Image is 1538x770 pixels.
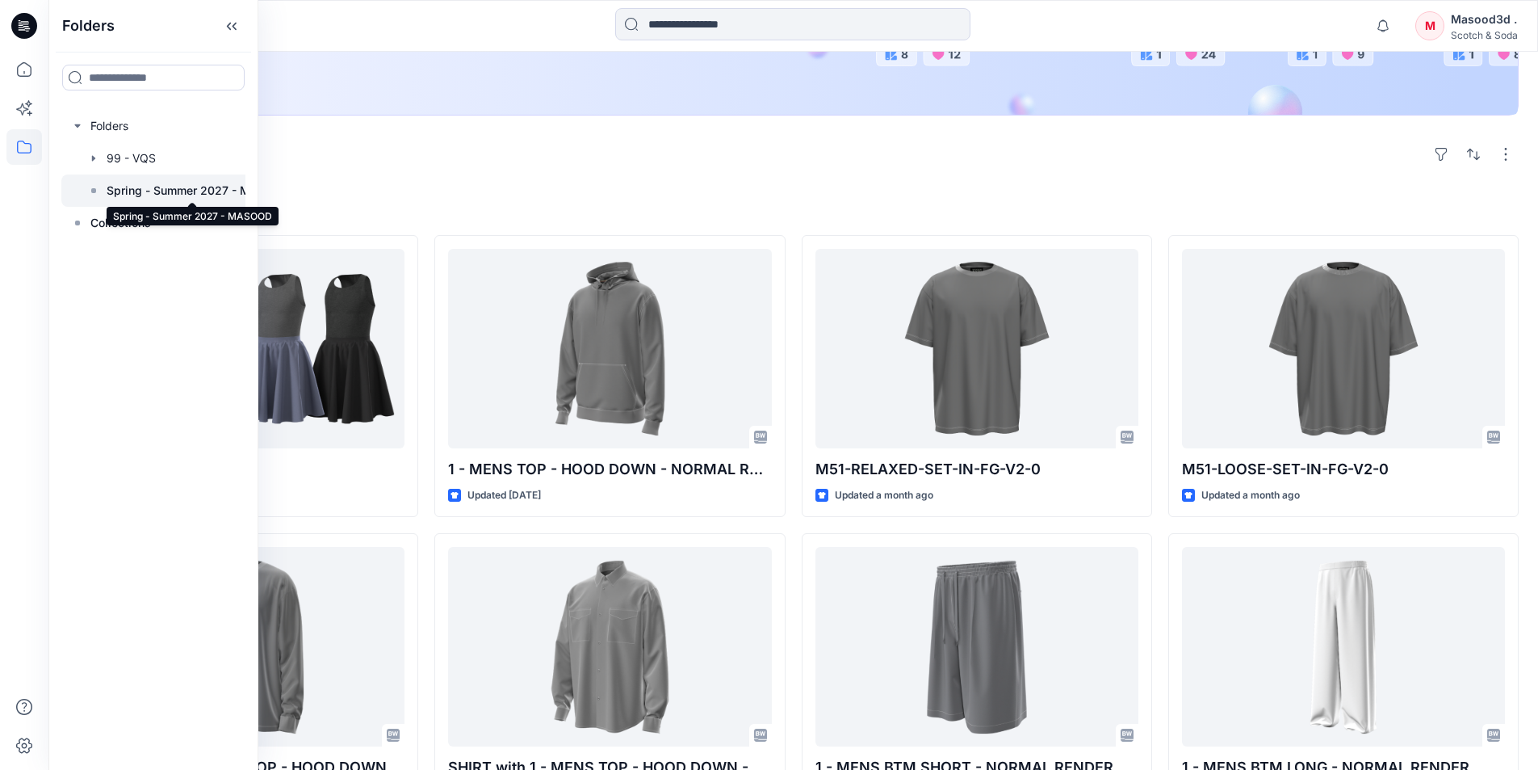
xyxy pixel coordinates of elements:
[1201,487,1300,504] p: Updated a month ago
[107,43,471,75] a: Discover more
[1451,10,1518,29] div: Masood3d .
[448,458,771,481] p: 1 - MENS TOP - HOOD DOWN - NORMAL RENDER
[835,487,933,504] p: Updated a month ago
[68,200,1519,219] h4: Styles
[448,547,771,747] a: SHIRT with 1 - MENS TOP - HOOD DOWN - NORMAL RENDER
[1182,547,1505,747] a: 1 - MENS BTM LONG - NORMAL RENDER
[815,458,1138,481] p: M51-RELAXED-SET-IN-FG-V2-0
[107,181,278,200] p: Spring - Summer 2027 - MASOOD
[1451,29,1518,41] div: Scotch & Soda
[448,249,771,448] a: 1 - MENS TOP - HOOD DOWN - NORMAL RENDER
[90,213,151,233] p: Collections
[467,487,541,504] p: Updated [DATE]
[815,547,1138,747] a: 1 - MENS BTM SHORT - NORMAL RENDER
[1182,249,1505,448] a: M51-LOOSE-SET-IN-FG-V2-0
[815,249,1138,448] a: M51-RELAXED-SET-IN-FG-V2-0
[1415,11,1444,40] div: M
[1182,458,1505,481] p: M51-LOOSE-SET-IN-FG-V2-0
